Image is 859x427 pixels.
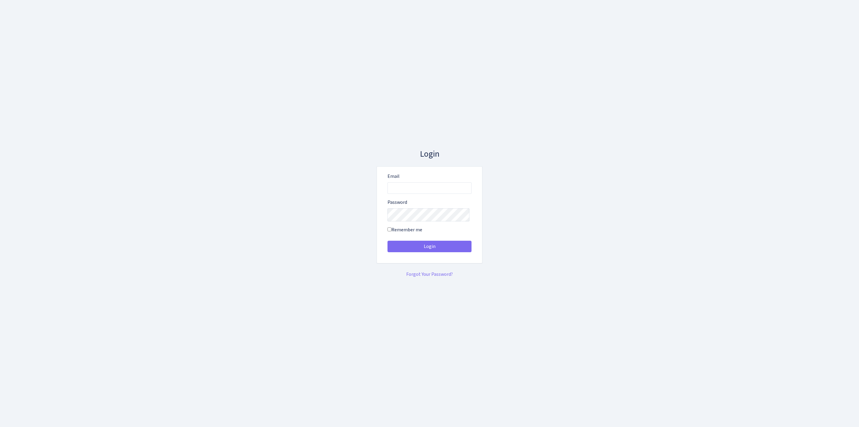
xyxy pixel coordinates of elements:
[377,149,482,159] h3: Login
[387,227,391,231] input: Remember me
[406,271,453,278] a: Forgot Your Password?
[387,199,407,206] label: Password
[387,173,400,180] label: Email
[387,241,472,252] button: Login
[387,226,422,233] label: Remember me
